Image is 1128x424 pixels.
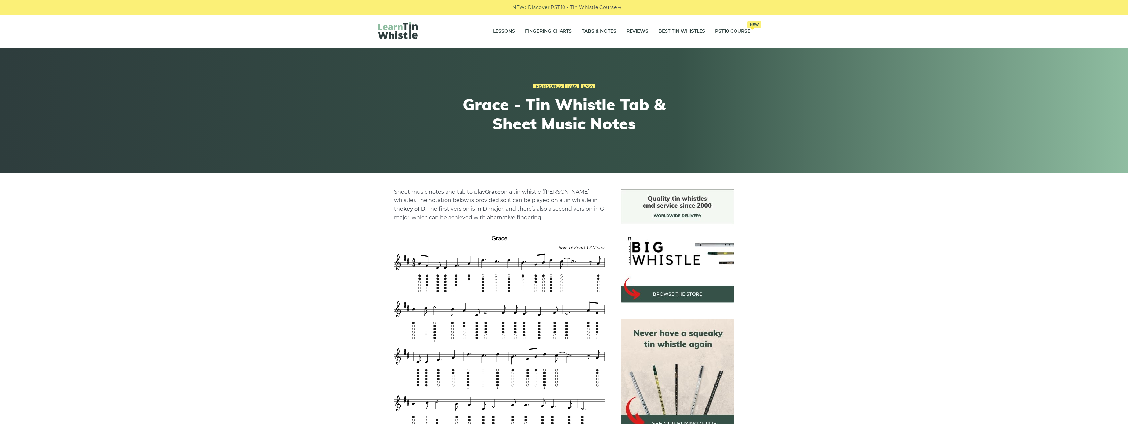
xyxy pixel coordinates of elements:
img: LearnTinWhistle.com [378,22,418,39]
a: PST10 CourseNew [715,23,750,40]
a: Fingering Charts [525,23,572,40]
a: Tabs [565,84,579,89]
a: Reviews [626,23,648,40]
p: Sheet music notes and tab to play on a tin whistle ([PERSON_NAME] whistle). The notation below is... [394,188,605,222]
a: Easy [581,84,595,89]
a: Tabs & Notes [582,23,616,40]
img: BigWhistle Tin Whistle Store [621,189,734,303]
a: Best Tin Whistles [658,23,705,40]
h1: Grace - Tin Whistle Tab & Sheet Music Notes [443,95,686,133]
a: Irish Songs [533,84,564,89]
span: New [747,21,761,28]
a: Lessons [493,23,515,40]
strong: Grace [485,189,501,195]
strong: key of D [403,206,425,212]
